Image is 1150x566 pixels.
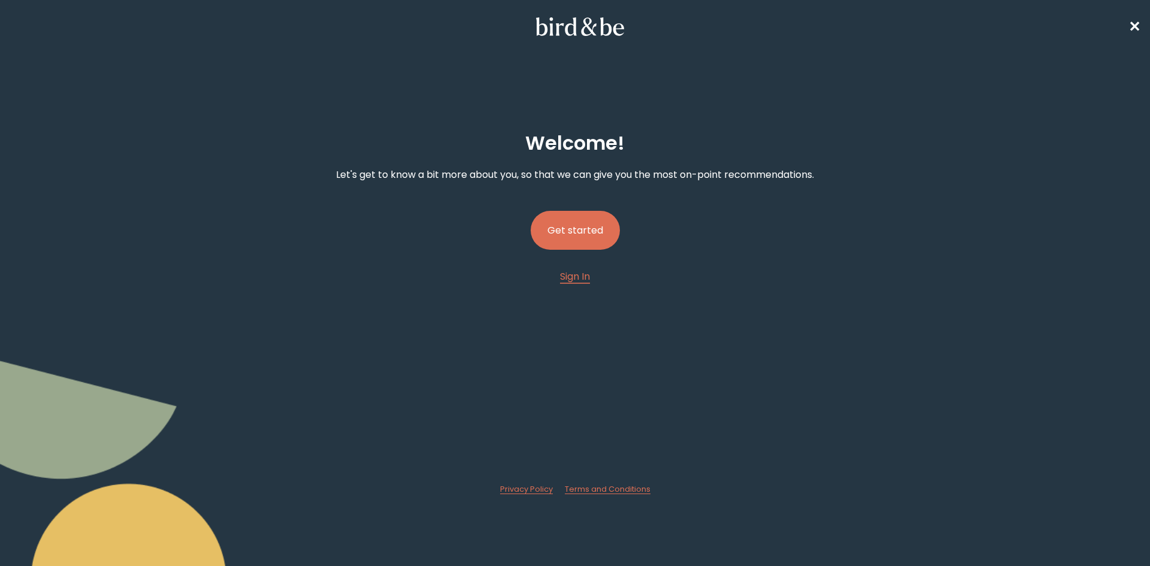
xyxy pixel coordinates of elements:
span: Terms and Conditions [565,484,650,494]
button: Get started [531,211,620,250]
span: ✕ [1128,17,1140,37]
a: ✕ [1128,16,1140,37]
h2: Welcome ! [525,129,625,158]
iframe: Gorgias live chat messenger [1090,510,1138,554]
a: Terms and Conditions [565,484,650,495]
span: Privacy Policy [500,484,553,494]
a: Get started [531,192,620,269]
a: Sign In [560,269,590,284]
a: Privacy Policy [500,484,553,495]
p: Let's get to know a bit more about you, so that we can give you the most on-point recommendations. [336,167,814,182]
span: Sign In [560,270,590,283]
